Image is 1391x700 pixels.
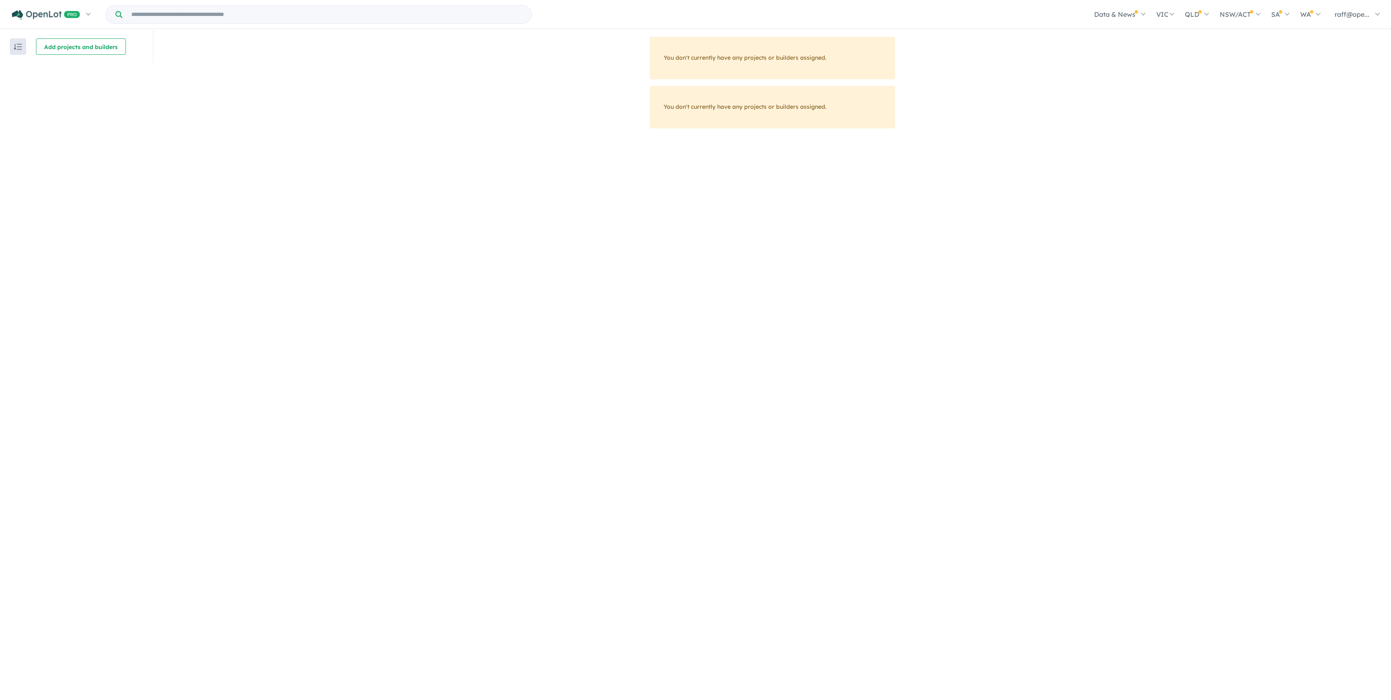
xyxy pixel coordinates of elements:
img: sort.svg [14,44,22,50]
input: Try estate name, suburb, builder or developer [124,6,530,23]
div: You don't currently have any projects or builders assigned. [650,86,895,128]
div: You don't currently have any projects or builders assigned. [650,37,895,79]
span: raff@ope... [1335,10,1369,18]
button: Add projects and builders [36,38,126,55]
img: Openlot PRO Logo White [12,10,80,20]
